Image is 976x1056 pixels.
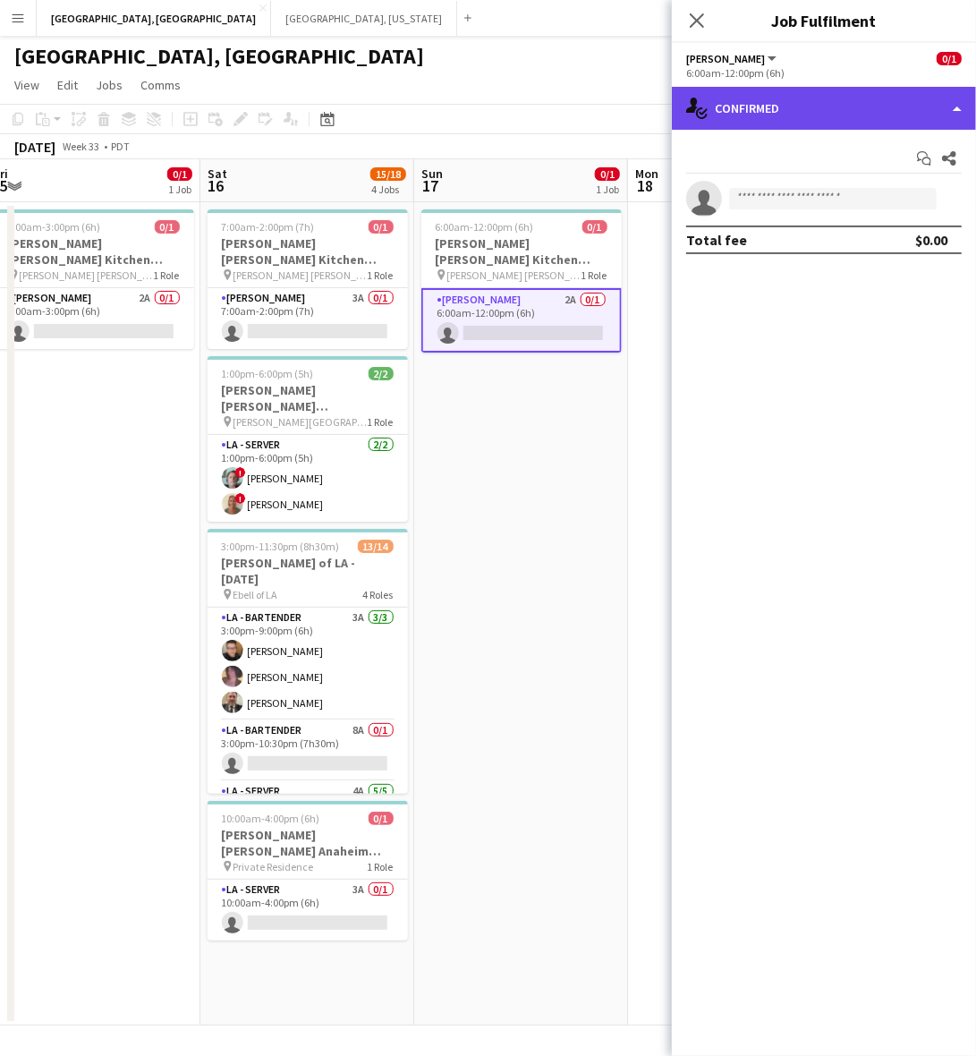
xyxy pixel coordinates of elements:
span: 13/14 [358,540,394,553]
a: Comms [133,73,188,97]
span: 0/1 [369,220,394,234]
span: Sat [208,166,227,182]
span: ! [235,467,246,478]
span: LA - Cook [686,52,765,65]
app-card-role: LA - Bartender3A3/33:00pm-9:00pm (6h)[PERSON_NAME][PERSON_NAME][PERSON_NAME] [208,608,408,720]
app-card-role: LA - Server3A0/110:00am-4:00pm (6h) [208,880,408,941]
span: 1 Role [154,268,180,282]
span: 15/18 [370,167,406,181]
span: Mon [635,166,658,182]
span: 0/1 [155,220,180,234]
a: Jobs [89,73,130,97]
div: Confirmed [672,87,976,130]
button: [GEOGRAPHIC_DATA], [GEOGRAPHIC_DATA] [37,1,271,36]
div: 6:00am-12:00pm (6h) [686,66,962,80]
span: Edit [57,77,78,93]
h1: [GEOGRAPHIC_DATA], [GEOGRAPHIC_DATA] [14,43,424,70]
span: Sun [421,166,443,182]
div: $0.00 [915,231,947,249]
div: 1 Job [168,183,191,196]
span: 1 Role [368,415,394,429]
span: 0/1 [582,220,607,234]
span: 1 Role [368,860,394,873]
app-card-role: [PERSON_NAME]2A0/16:00am-12:00pm (6h) [421,288,622,353]
a: View [7,73,47,97]
app-job-card: 10:00am-4:00pm (6h)0/1[PERSON_NAME] [PERSON_NAME] Anaheim [DATE] Private Residence1 RoleLA - Serv... [208,801,408,941]
div: Total fee [686,231,747,249]
span: [PERSON_NAME][GEOGRAPHIC_DATA][DEMOGRAPHIC_DATA] [233,415,368,429]
div: [DATE] [14,138,55,156]
span: Private Residence [233,860,314,873]
span: 3:00pm-11:30pm (8h30m) [222,540,340,553]
span: 16 [205,175,227,196]
app-job-card: 1:00pm-6:00pm (5h)2/2[PERSON_NAME] [PERSON_NAME] [PERSON_NAME] [DATE] [PERSON_NAME][GEOGRAPHIC_DA... [208,356,408,522]
app-card-role: LA - Server2/21:00pm-6:00pm (5h)![PERSON_NAME]![PERSON_NAME] [208,435,408,522]
span: 1 Role [581,268,607,282]
app-card-role: LA - Server4A5/5 [208,781,408,946]
span: 0/1 [167,167,192,181]
span: 18 [632,175,658,196]
span: 0/1 [595,167,620,181]
span: 2/2 [369,367,394,380]
span: [PERSON_NAME] [PERSON_NAME] Catering [20,268,154,282]
span: [PERSON_NAME] [PERSON_NAME] Catering [447,268,581,282]
app-card-role: LA - Bartender8A0/13:00pm-10:30pm (7h30m) [208,720,408,781]
h3: [PERSON_NAME] [PERSON_NAME] Kitchen [DATE] [421,235,622,268]
h3: Job Fulfilment [672,9,976,32]
app-job-card: 7:00am-2:00pm (7h)0/1[PERSON_NAME] [PERSON_NAME] Kitchen [DATE] [PERSON_NAME] [PERSON_NAME] Cater... [208,209,408,349]
a: Edit [50,73,85,97]
span: 4 Roles [363,588,394,601]
span: 0/1 [369,812,394,825]
h3: [PERSON_NAME] of LA - [DATE] [208,555,408,587]
app-job-card: 3:00pm-11:30pm (8h30m)13/14[PERSON_NAME] of LA - [DATE] Ebell of LA4 RolesLA - Bartender3A3/33:00... [208,529,408,794]
button: [GEOGRAPHIC_DATA], [US_STATE] [271,1,457,36]
span: 9:00am-3:00pm (6h) [8,220,101,234]
div: PDT [111,140,130,153]
span: Ebell of LA [233,588,278,601]
span: Comms [140,77,181,93]
span: 6:00am-12:00pm (6h) [436,220,534,234]
span: 1 Role [368,268,394,282]
span: Jobs [96,77,123,93]
div: 4 Jobs [371,183,405,196]
h3: [PERSON_NAME] [PERSON_NAME] Anaheim [DATE] [208,827,408,859]
span: 17 [419,175,443,196]
h3: [PERSON_NAME] [PERSON_NAME] [PERSON_NAME] [DATE] [208,382,408,414]
div: 1 Job [596,183,619,196]
h3: [PERSON_NAME] [PERSON_NAME] Kitchen [DATE] [208,235,408,268]
app-job-card: 6:00am-12:00pm (6h)0/1[PERSON_NAME] [PERSON_NAME] Kitchen [DATE] [PERSON_NAME] [PERSON_NAME] Cate... [421,209,622,353]
span: 1:00pm-6:00pm (5h) [222,367,314,380]
span: 0/1 [937,52,962,65]
span: [PERSON_NAME] [PERSON_NAME] Catering [233,268,368,282]
span: Week 33 [59,140,104,153]
span: 7:00am-2:00pm (7h) [222,220,315,234]
span: View [14,77,39,93]
span: ! [235,493,246,504]
app-card-role: [PERSON_NAME]3A0/17:00am-2:00pm (7h) [208,288,408,349]
span: 10:00am-4:00pm (6h) [222,812,320,825]
button: [PERSON_NAME] [686,52,779,65]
